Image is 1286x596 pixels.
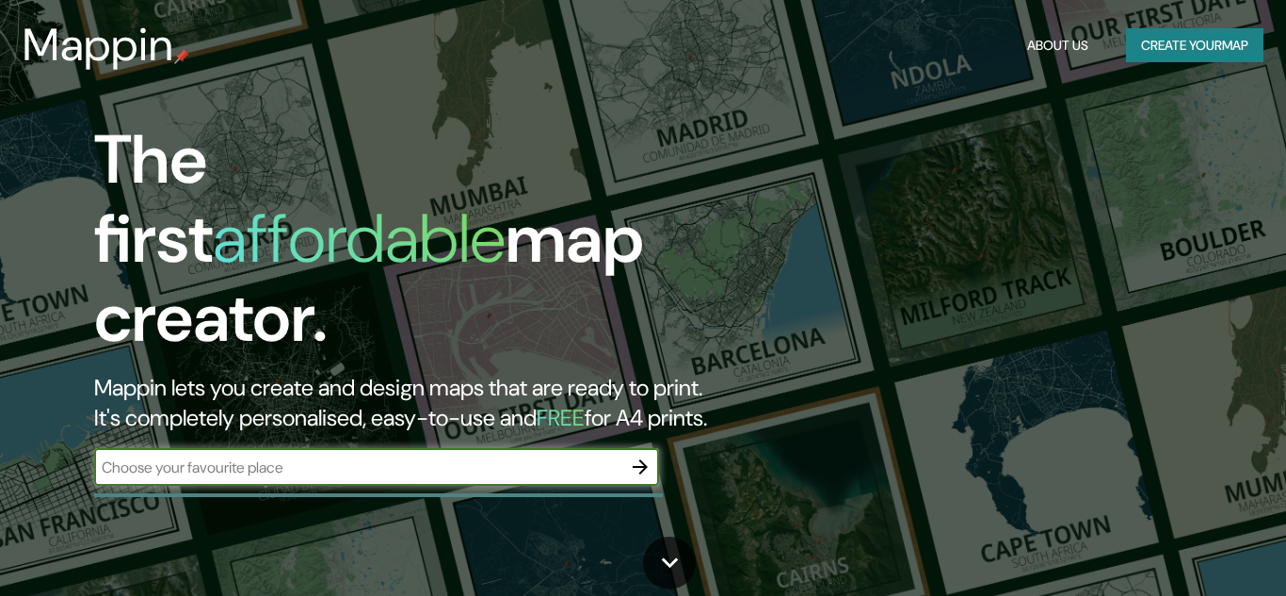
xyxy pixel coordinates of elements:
[94,373,737,433] h2: Mappin lets you create and design maps that are ready to print. It's completely personalised, eas...
[94,121,737,373] h1: The first map creator.
[537,403,585,432] h5: FREE
[1126,28,1263,63] button: Create yourmap
[23,19,174,72] h3: Mappin
[1020,28,1096,63] button: About Us
[1118,523,1265,575] iframe: Help widget launcher
[213,195,506,282] h1: affordable
[94,457,621,478] input: Choose your favourite place
[174,49,189,64] img: mappin-pin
